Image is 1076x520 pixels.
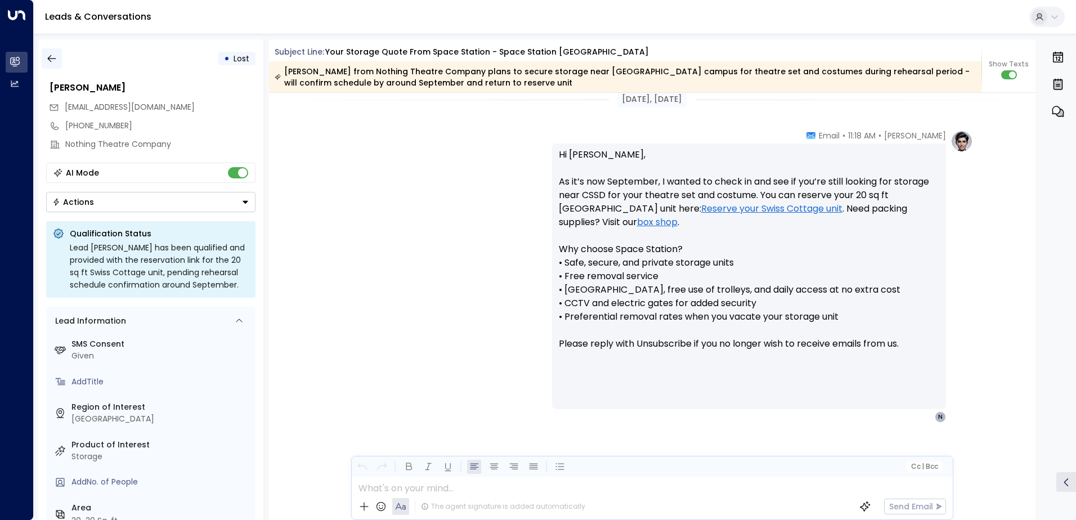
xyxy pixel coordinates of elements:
[819,130,840,141] span: Email
[52,197,94,207] div: Actions
[71,376,251,388] div: AddTitle
[325,46,649,58] div: Your storage quote from Space Station - Space Station [GEOGRAPHIC_DATA]
[224,48,230,69] div: •
[922,463,924,470] span: |
[848,130,876,141] span: 11:18 AM
[65,120,255,132] div: [PHONE_NUMBER]
[421,501,585,512] div: The agent signature is added automatically
[842,130,845,141] span: •
[989,59,1029,69] span: Show Texts
[66,167,99,178] div: AI Mode
[71,413,251,425] div: [GEOGRAPHIC_DATA]
[637,216,678,229] a: box shop
[375,460,389,474] button: Redo
[70,241,249,291] div: Lead [PERSON_NAME] has been qualified and provided with the reservation link for the 20 sq ft Swi...
[559,148,939,364] p: Hi [PERSON_NAME], As it’s now September, I wanted to check in and see if you’re still looking for...
[71,451,251,463] div: Storage
[911,463,938,470] span: Cc Bcc
[71,476,251,488] div: AddNo. of People
[275,66,975,88] div: [PERSON_NAME] from Nothing Theatre Company plans to secure storage near [GEOGRAPHIC_DATA] campus ...
[617,91,687,107] div: [DATE], [DATE]
[71,401,251,413] label: Region of Interest
[71,350,251,362] div: Given
[884,130,946,141] span: [PERSON_NAME]
[935,411,946,423] div: N
[65,138,255,150] div: Nothing Theatre Company
[275,46,324,57] span: Subject Line:
[71,439,251,451] label: Product of Interest
[951,130,973,153] img: profile-logo.png
[234,53,249,64] span: Lost
[65,101,195,113] span: nothingtheatrecompany@gmail.com
[906,461,942,472] button: Cc|Bcc
[70,228,249,239] p: Qualification Status
[50,81,255,95] div: [PERSON_NAME]
[71,338,251,350] label: SMS Consent
[65,101,195,113] span: [EMAIL_ADDRESS][DOMAIN_NAME]
[45,10,151,23] a: Leads & Conversations
[71,502,251,514] label: Area
[701,202,842,216] a: Reserve your Swiss Cottage unit
[46,192,255,212] div: Button group with a nested menu
[46,192,255,212] button: Actions
[355,460,369,474] button: Undo
[51,315,126,327] div: Lead Information
[878,130,881,141] span: •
